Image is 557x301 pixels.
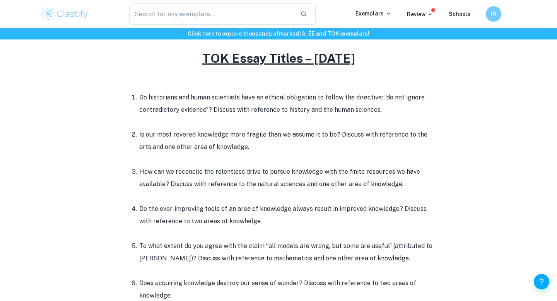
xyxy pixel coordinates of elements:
p: Review [407,10,433,19]
li: To what extent do you agree with the claim “all models are wrong, but some are useful” (attribute... [139,240,433,277]
li: Is our most revered knowledge more fragile than we assume it to be? Discuss with reference to the... [139,128,433,166]
h6: IR [489,10,498,18]
u: TOK Essay Titles – [DATE] [202,51,355,65]
input: Search for any exemplars... [129,3,294,25]
li: Do historians and human scientists have an ethical obligation to follow the directive: “do not ig... [139,91,433,128]
a: Schools [449,11,470,17]
img: Clastify logo [40,6,89,22]
button: Help and Feedback [534,274,549,289]
p: Exemplars [355,9,391,18]
button: IR [486,6,501,22]
li: Do the ever-improving tools of an area of knowledge always result in improved knowledge? Discuss ... [139,203,433,240]
h6: Click here to explore thousands of marked IA, EE and TOK exemplars ! [2,29,555,38]
li: How can we reconcile the relentless drive to pursue knowledge with the finite resources we have a... [139,166,433,203]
